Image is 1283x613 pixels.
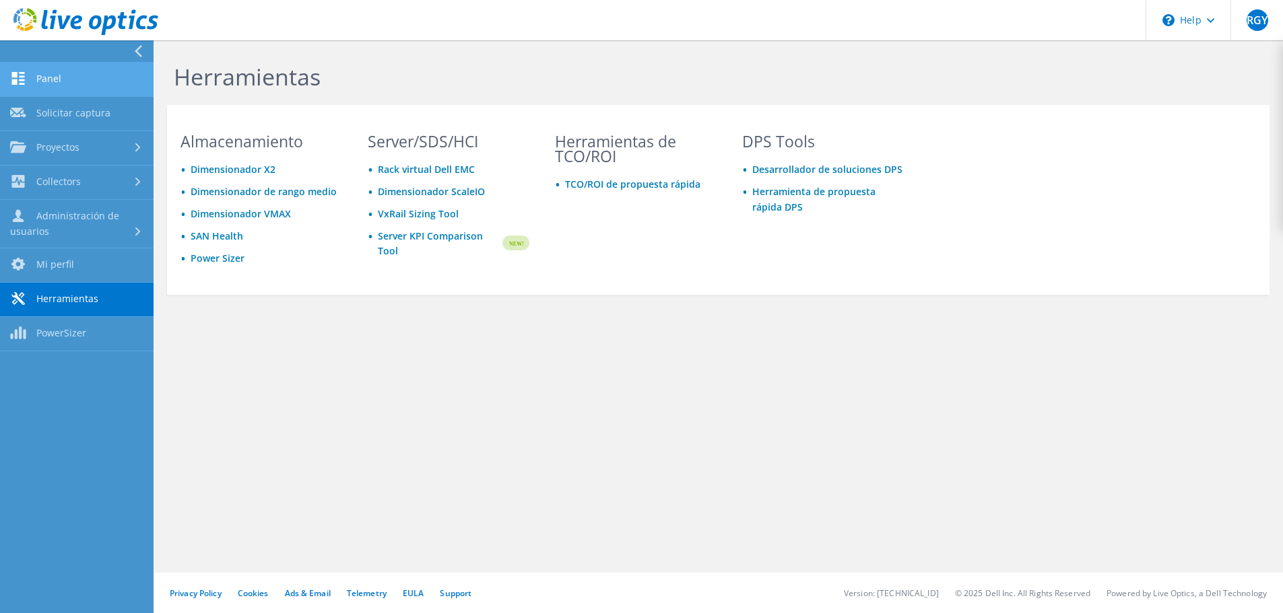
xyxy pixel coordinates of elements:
a: Rack virtual Dell EMC [378,163,475,176]
h3: Herramientas de TCO/ROI [555,134,717,164]
a: Server KPI Comparison Tool [378,229,500,258]
a: Ads & Email [285,587,331,599]
li: Version: [TECHNICAL_ID] [844,587,939,599]
span: RGY [1247,9,1268,31]
h3: DPS Tools [742,134,904,149]
a: VxRail Sizing Tool [378,207,459,220]
h3: Almacenamiento [180,134,342,149]
a: Desarrollador de soluciones DPS [752,163,902,176]
svg: \n [1162,14,1175,26]
a: EULA [403,587,424,599]
li: © 2025 Dell Inc. All Rights Reserved [955,587,1090,599]
a: SAN Health [191,229,243,242]
h3: Server/SDS/HCI [368,134,529,149]
a: TCO/ROI de propuesta rápida [565,178,700,190]
a: Support [440,587,471,599]
a: Cookies [238,587,269,599]
a: Dimensionador de rango medio [191,185,337,198]
a: Dimensionador VMAX [191,207,291,220]
a: Power Sizer [191,252,244,264]
a: Dimensionador ScaleIO [378,185,485,198]
a: Privacy Policy [170,587,222,599]
li: Powered by Live Optics, a Dell Technology [1107,587,1267,599]
a: Telemetry [347,587,387,599]
a: Dimensionador X2 [191,163,275,176]
h1: Herramientas [174,63,1083,91]
img: new-badge.svg [500,227,529,259]
a: Herramienta de propuesta rápida DPS [752,185,876,213]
